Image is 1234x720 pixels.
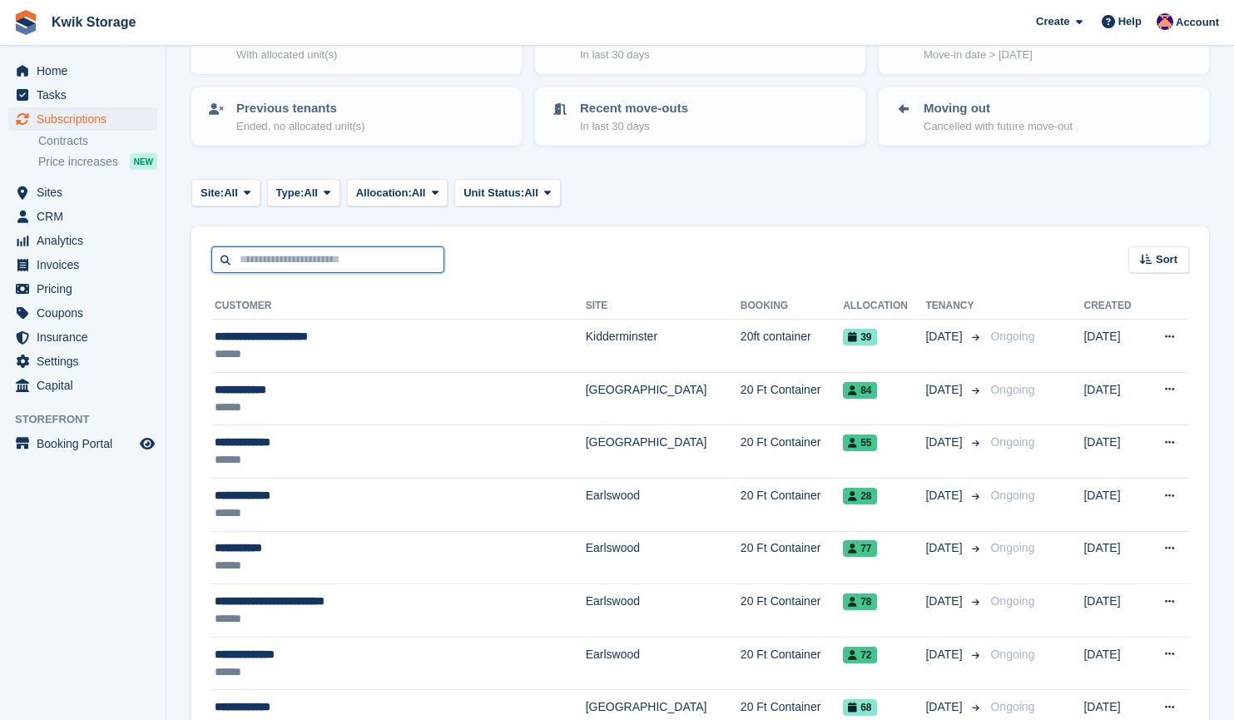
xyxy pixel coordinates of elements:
p: In last 30 days [580,118,688,135]
a: menu [8,181,157,204]
td: 20 Ft Container [741,425,843,479]
span: 39 [843,329,876,345]
th: Tenancy [925,293,984,320]
span: [DATE] [925,434,965,451]
p: Previous tenants [236,99,365,118]
span: [DATE] [925,593,965,610]
img: stora-icon-8386f47178a22dfd0bd8f6a31ec36ba5ce8667c1dd55bd0f319d3a0aa187defe.svg [13,10,38,35]
span: Pricing [37,277,136,300]
span: Home [37,59,136,82]
span: 55 [843,434,876,451]
td: [DATE] [1083,584,1144,638]
td: 20 Ft Container [741,531,843,584]
td: [DATE] [1083,637,1144,690]
td: Earlswood [586,637,741,690]
td: 20 Ft Container [741,637,843,690]
a: Current tenants With allocated unit(s) [193,17,520,72]
td: [DATE] [1083,372,1144,425]
td: Kidderminster [586,320,741,373]
td: [GEOGRAPHIC_DATA] [586,425,741,479]
p: With allocated unit(s) [236,47,337,63]
span: 72 [843,647,876,663]
span: Ongoing [990,541,1034,554]
span: Capital [37,374,136,397]
span: 68 [843,699,876,716]
span: Insurance [37,325,136,349]
span: Booking Portal [37,432,136,455]
a: Preview store [137,434,157,454]
td: [DATE] [1083,320,1144,373]
span: Ongoing [990,648,1034,661]
a: Upcoming move-ins Move-in date > [DATE] [880,17,1207,72]
span: Coupons [37,301,136,325]
td: [DATE] [1083,531,1144,584]
span: Analytics [37,229,136,252]
span: [DATE] [925,381,965,399]
span: All [412,185,426,201]
span: Help [1118,13,1142,30]
span: 78 [843,593,876,610]
span: [DATE] [925,698,965,716]
td: Earlswood [586,584,741,638]
span: All [304,185,318,201]
button: Allocation: All [347,179,449,206]
span: Create [1036,13,1069,30]
span: Sites [37,181,136,204]
td: 20 Ft Container [741,372,843,425]
span: Ongoing [990,594,1034,608]
span: Account [1176,14,1219,31]
a: menu [8,253,157,276]
span: [DATE] [925,539,965,557]
a: Kwik Storage [45,8,142,36]
td: [GEOGRAPHIC_DATA] [586,372,741,425]
span: Price increases [38,154,118,170]
th: Customer [211,293,586,320]
span: Unit Status: [463,185,524,201]
span: Subscriptions [37,107,136,131]
a: Price increases NEW [38,152,157,171]
div: NEW [130,153,157,170]
a: Previous tenants Ended, no allocated unit(s) [193,89,520,144]
th: Created [1083,293,1144,320]
span: Ongoing [990,330,1034,343]
a: Contracts [38,133,157,149]
th: Allocation [843,293,925,320]
a: menu [8,301,157,325]
a: menu [8,107,157,131]
td: [DATE] [1083,478,1144,531]
td: 20 Ft Container [741,478,843,531]
span: Settings [37,350,136,373]
span: Type: [276,185,305,201]
a: menu [8,432,157,455]
a: menu [8,277,157,300]
span: Allocation: [356,185,412,201]
span: All [524,185,538,201]
th: Site [586,293,741,320]
img: Jade Stanley [1157,13,1173,30]
span: Ongoing [990,383,1034,396]
a: Recent move-ins In last 30 days [537,17,864,72]
td: [DATE] [1083,425,1144,479]
p: Move-in date > [DATE] [924,47,1043,63]
a: menu [8,59,157,82]
a: menu [8,325,157,349]
td: 20 Ft Container [741,584,843,638]
a: menu [8,205,157,228]
span: Ongoing [990,489,1034,502]
span: Ongoing [990,435,1034,449]
span: CRM [37,205,136,228]
p: Recent move-outs [580,99,688,118]
a: menu [8,374,157,397]
a: menu [8,83,157,107]
span: Ongoing [990,700,1034,713]
td: Earlswood [586,531,741,584]
span: [DATE] [925,646,965,663]
p: Cancelled with future move-out [924,118,1073,135]
a: Moving out Cancelled with future move-out [880,89,1207,144]
td: Earlswood [586,478,741,531]
span: Tasks [37,83,136,107]
span: 84 [843,382,876,399]
button: Type: All [267,179,340,206]
span: 28 [843,488,876,504]
span: Invoices [37,253,136,276]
